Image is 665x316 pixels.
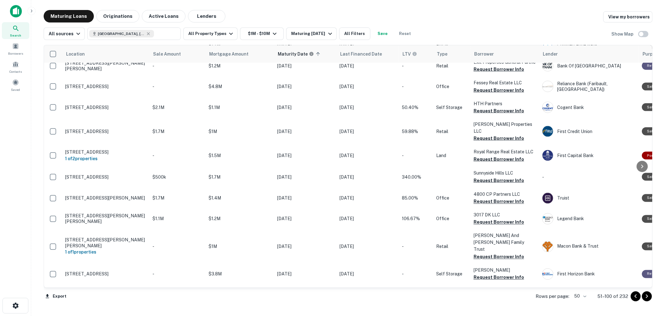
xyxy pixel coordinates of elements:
span: 59.88% [402,129,418,134]
p: Retail [436,243,467,250]
button: Request Borrower Info [474,135,524,142]
p: [DATE] [340,243,396,250]
p: $1.2M [209,62,271,69]
button: Request Borrower Info [474,66,524,73]
button: Lenders [188,10,225,22]
p: [STREET_ADDRESS][PERSON_NAME] [65,195,146,201]
p: $1.5M [209,152,271,159]
p: [DATE] [340,83,396,90]
p: [DATE] [340,62,396,69]
th: Last Financed Date [336,45,399,63]
p: 3017 DK LLC [474,212,536,219]
div: First Credit Union [542,126,636,137]
button: All Filters [339,27,370,40]
span: - [402,244,404,249]
button: Go to previous page [631,291,641,301]
a: View my borrowers [603,11,653,22]
div: Cogent Bank [542,102,636,113]
button: Originations [96,10,139,22]
p: [DATE] [340,174,396,180]
span: Lender [543,50,558,58]
h6: LTV [402,51,411,57]
p: Retail [436,128,467,135]
p: $4.8M [209,83,271,90]
img: picture [542,193,553,204]
th: Maturity dates displayed may be estimated. Please contact the lender for the most accurate maturi... [274,45,336,63]
img: picture [542,61,553,71]
p: Office [436,195,467,202]
p: $1M [209,128,271,135]
p: [DATE] [277,195,333,202]
span: 85.00% [402,196,418,201]
p: Office [436,83,467,90]
div: Truist [542,193,636,204]
p: [STREET_ADDRESS] [65,149,146,155]
h6: 1 of 2 properties [65,155,146,162]
span: 340.00% [402,175,421,180]
p: [STREET_ADDRESS][PERSON_NAME][PERSON_NAME] [65,60,146,72]
img: picture [542,81,553,92]
p: [DATE] [340,195,396,202]
h6: 1 of 1 properties [65,249,146,256]
th: Location [62,45,149,63]
button: Maturing [DATE] [286,27,336,40]
th: Type [433,45,470,63]
p: [DATE] [340,271,396,278]
div: Legend Bank [542,213,636,225]
p: [DATE] [277,128,333,135]
iframe: Chat Widget [634,266,665,296]
p: - [152,243,202,250]
p: - [152,152,202,159]
a: Contacts [2,58,29,75]
span: - [402,272,404,277]
button: Active Loans [142,10,186,22]
span: - [402,153,404,158]
div: Sale [642,215,660,223]
p: Royal Range Real Estate LLC [474,148,536,155]
span: Location [66,50,93,58]
span: Last Financed Date [340,50,390,58]
div: Sale [642,194,660,202]
p: Sunnyside Hills LLC [474,170,536,176]
div: First Capital Bank [542,150,636,161]
span: Borrowers [8,51,23,56]
button: Request Borrower Info [474,177,524,184]
div: Macon Bank & Trust [542,241,636,252]
p: $1.1M [209,104,271,111]
div: Maturing [DATE] [291,30,334,37]
p: [DATE] [277,174,333,180]
p: $1.7M [152,128,202,135]
span: Search [10,33,21,38]
h6: Show Map [611,31,634,37]
span: Mortgage Amount [209,50,257,58]
th: LTVs displayed on the website are for informational purposes only and may be reported incorrectly... [399,45,433,63]
p: - [152,83,202,90]
div: Sale [642,243,660,250]
button: Maturing Loans [44,10,94,22]
p: [STREET_ADDRESS] [65,271,146,277]
p: [STREET_ADDRESS] [65,105,146,110]
button: All sources [44,27,85,40]
button: All Property Types [183,27,238,40]
span: LTVs displayed on the website are for informational purposes only and may be reported incorrectly... [402,51,425,57]
h6: Maturity Date [278,51,308,57]
span: 106.67% [402,216,420,221]
div: Sale [642,83,660,91]
span: [GEOGRAPHIC_DATA], [GEOGRAPHIC_DATA], [GEOGRAPHIC_DATA] [98,31,145,37]
img: picture [542,126,553,137]
th: Borrower [470,45,539,63]
p: 4800 CP Partners LLC [474,191,536,198]
p: $500k [152,174,202,180]
div: Search [2,22,29,39]
span: 50.40% [402,105,418,110]
th: Lender [539,45,639,63]
span: Saved [11,87,20,92]
div: Saved [2,77,29,93]
button: Request Borrower Info [474,156,524,163]
button: Export [44,292,68,301]
p: [PERSON_NAME] [474,267,536,274]
p: [STREET_ADDRESS] [65,129,146,134]
button: Request Borrower Info [474,86,524,94]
